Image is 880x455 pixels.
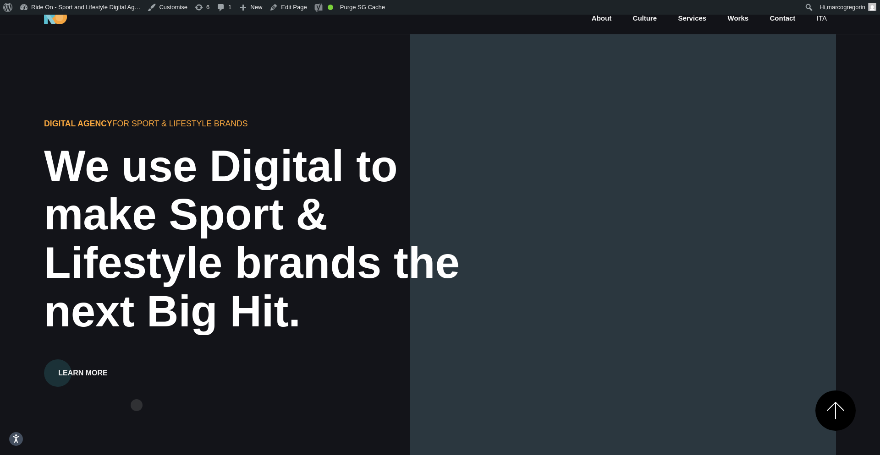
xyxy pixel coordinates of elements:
[677,13,707,24] a: Services
[632,13,658,24] a: Culture
[816,13,828,24] a: ita
[44,10,67,24] img: Ride On Agency
[44,119,112,128] span: Digital Agency
[328,5,333,10] div: Good
[44,118,374,130] div: for Sport & Lifestyle brands
[769,13,797,24] a: Contact
[44,347,122,387] a: Learn More
[44,359,122,387] button: Learn More
[727,13,750,24] a: Works
[44,142,481,190] div: We use Digital to
[44,238,481,287] div: Lifestyle brands the
[44,190,481,238] div: make Sport &
[591,13,612,24] a: About
[44,287,481,336] div: next Big Hit.
[827,4,865,11] span: marcogregorin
